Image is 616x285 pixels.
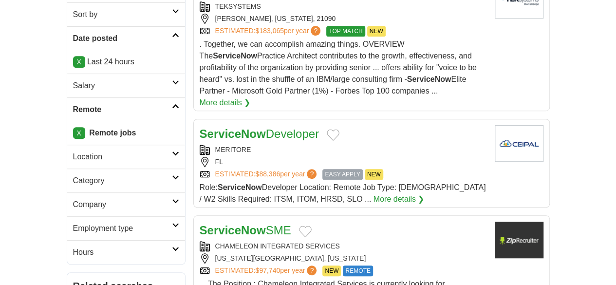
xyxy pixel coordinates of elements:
[200,253,487,264] div: [US_STATE][GEOGRAPHIC_DATA], [US_STATE]
[200,183,486,203] span: Role: Developer Location: Remote Job Type: [DEMOGRAPHIC_DATA] / W2 Skills Required: ITSM, ITOM, H...
[73,151,172,163] h2: Location
[67,26,185,50] a: Date posted
[326,26,365,37] span: TOP MATCH
[73,33,172,44] h2: Date posted
[73,247,172,258] h2: Hours
[200,145,487,155] div: MERITORE
[218,183,262,191] strong: ServiceNow
[200,97,251,109] a: More details ❯
[89,129,136,137] strong: Remote jobs
[215,26,323,37] a: ESTIMATED:$183,065per year?
[67,216,185,240] a: Employment type
[495,222,543,258] img: Company logo
[73,56,179,68] p: Last 24 hours
[67,169,185,192] a: Category
[407,75,451,83] strong: ServiceNow
[200,14,487,24] div: [PERSON_NAME], [US_STATE], 21090
[373,193,425,205] a: More details ❯
[200,127,266,140] strong: ServiceNow
[200,127,319,140] a: ServiceNowDeveloper
[215,169,319,180] a: ESTIMATED:$88,386per year?
[213,52,257,60] strong: ServiceNow
[215,2,261,10] a: TEKSYSTEMS
[200,224,291,237] a: ServiceNowSME
[311,26,320,36] span: ?
[322,169,362,180] span: EASY APPLY
[322,266,341,276] span: NEW
[67,97,185,121] a: Remote
[307,266,317,275] span: ?
[73,80,172,92] h2: Salary
[73,9,172,20] h2: Sort by
[215,266,319,276] a: ESTIMATED:$97,740per year?
[367,26,386,37] span: NEW
[73,175,172,187] h2: Category
[200,157,487,167] div: FL
[327,129,339,141] button: Add to favorite jobs
[255,27,283,35] span: $183,065
[343,266,373,276] span: REMOTE
[73,104,172,115] h2: Remote
[200,224,266,237] strong: ServiceNow
[67,192,185,216] a: Company
[73,223,172,234] h2: Employment type
[67,74,185,97] a: Salary
[73,199,172,210] h2: Company
[495,125,543,162] img: Company logo
[365,169,383,180] span: NEW
[67,240,185,264] a: Hours
[200,40,477,95] span: . Together, we can accomplish amazing things. OVERVIEW The Practice Architect contributes to the ...
[73,127,85,139] a: X
[307,169,317,179] span: ?
[67,145,185,169] a: Location
[255,170,280,178] span: $88,386
[299,226,312,237] button: Add to favorite jobs
[67,2,185,26] a: Sort by
[255,266,280,274] span: $97,740
[73,56,85,68] a: X
[200,241,487,251] div: CHAMELEON INTEGRATED SERVICES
